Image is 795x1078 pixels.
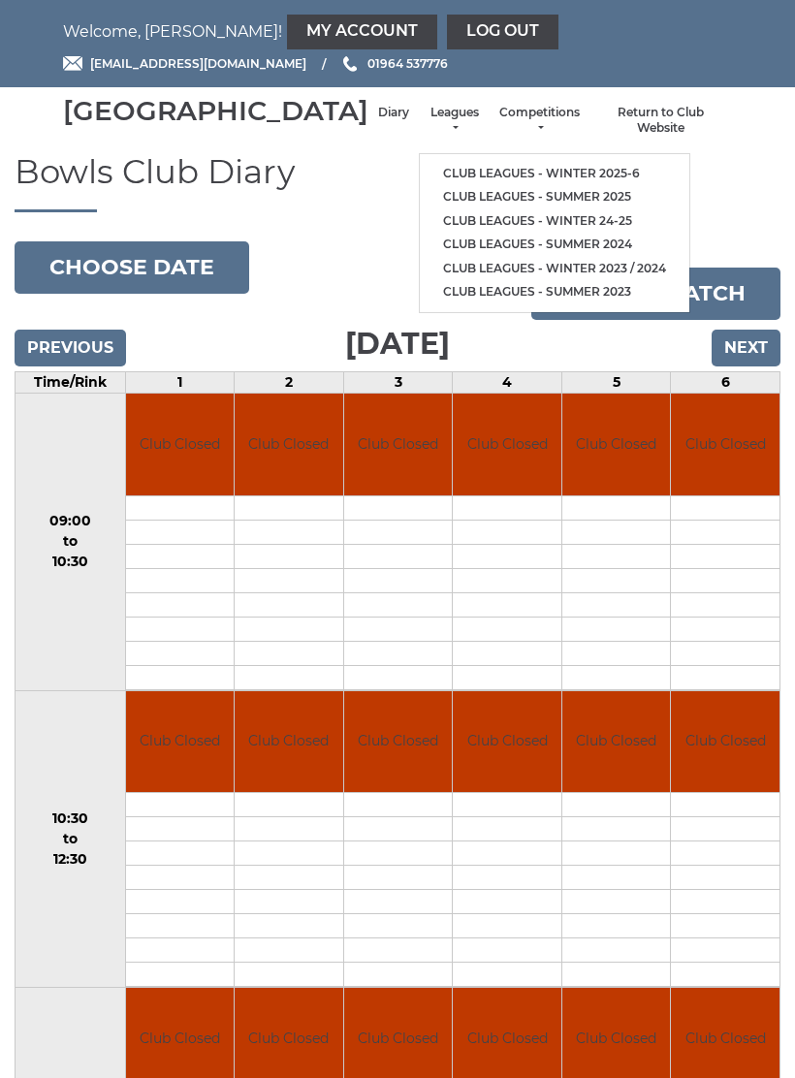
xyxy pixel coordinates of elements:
td: 10:30 to 12:30 [16,690,126,988]
td: Club Closed [453,691,561,793]
a: Phone us 01964 537776 [340,54,448,73]
span: [EMAIL_ADDRESS][DOMAIN_NAME] [90,56,306,71]
td: 2 [235,372,344,394]
a: Club leagues - Summer 2025 [420,185,689,209]
td: Club Closed [235,691,343,793]
img: Email [63,56,82,71]
a: Email [EMAIL_ADDRESS][DOMAIN_NAME] [63,54,306,73]
td: Club Closed [344,691,453,793]
td: 1 [125,372,235,394]
button: Choose date [15,241,249,294]
h1: Bowls Club Diary [15,154,780,212]
span: 01964 537776 [367,56,448,71]
td: Club Closed [671,691,779,793]
td: Club Closed [126,394,235,495]
a: Return to Club Website [599,105,722,137]
nav: Welcome, [PERSON_NAME]! [63,15,732,49]
td: Club Closed [453,394,561,495]
a: Diary [378,105,409,121]
td: 6 [671,372,780,394]
div: [GEOGRAPHIC_DATA] [63,96,368,126]
a: Competitions [499,105,580,137]
td: 09:00 to 10:30 [16,394,126,691]
a: Club leagues - Winter 2025-6 [420,162,689,186]
ul: Leagues [419,153,690,313]
td: 4 [453,372,562,394]
img: Phone us [343,56,357,72]
a: My Account [287,15,437,49]
td: 3 [343,372,453,394]
td: Club Closed [562,394,671,495]
td: Club Closed [562,691,671,793]
a: Club leagues - Winter 24-25 [420,209,689,234]
a: Club leagues - Summer 2024 [420,233,689,257]
td: Club Closed [671,394,779,495]
input: Next [712,330,780,366]
a: Club leagues - Summer 2023 [420,280,689,304]
td: Time/Rink [16,372,126,394]
a: Log out [447,15,558,49]
td: 5 [561,372,671,394]
a: Leagues [429,105,480,137]
input: Previous [15,330,126,366]
td: Club Closed [126,691,235,793]
td: Club Closed [235,394,343,495]
a: Club leagues - Winter 2023 / 2024 [420,257,689,281]
td: Club Closed [344,394,453,495]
